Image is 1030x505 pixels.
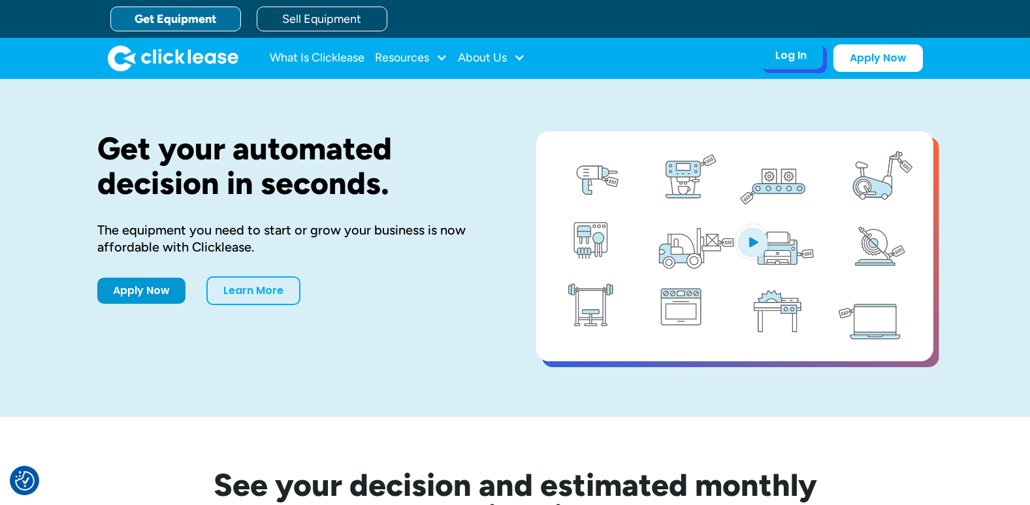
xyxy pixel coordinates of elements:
img: Revisit consent button [15,471,35,491]
a: open lightbox [536,131,933,361]
a: Apply Now [833,44,923,72]
a: Learn More [206,276,300,305]
a: Apply Now [97,278,185,304]
div: Log In [775,49,807,62]
div: About Us [458,45,525,71]
a: Sell Equipment [257,7,387,31]
a: Get Equipment [110,7,241,31]
img: Blue play button logo on a light blue circular background [735,223,770,260]
h1: Get your automated decision in seconds. [97,131,494,201]
div: Resources [375,45,447,71]
a: What Is Clicklease [270,45,364,71]
div: The equipment you need to start or grow your business is now affordable with Clicklease. [97,221,494,255]
button: Consent Preferences [15,471,35,491]
img: Clicklease logo [108,45,238,71]
a: home [108,45,238,71]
